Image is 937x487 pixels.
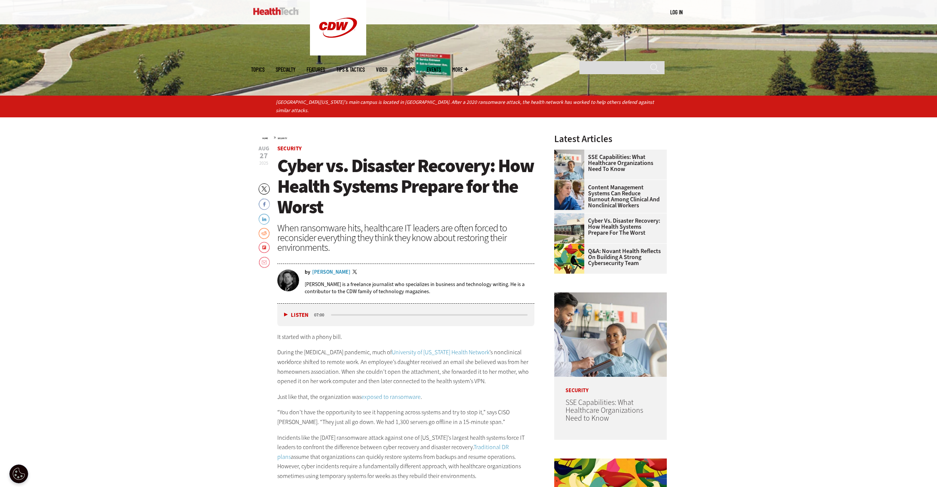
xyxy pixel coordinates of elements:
[259,146,269,151] span: Aug
[554,377,667,393] p: Security
[554,184,662,208] a: Content Management Systems Can Reduce Burnout Among Clinical and Nonclinical Workers
[277,443,509,461] a: Traditional DR plans
[276,98,661,115] p: [GEOGRAPHIC_DATA][US_STATE]’s main campus is located in [GEOGRAPHIC_DATA]. After a 2020 ransomwar...
[284,312,308,318] button: Listen
[427,67,441,72] a: Events
[392,348,489,356] a: University of [US_STATE] Health Network
[554,213,588,219] a: University of Vermont Medical Center’s main campus
[259,152,269,160] span: 27
[554,154,662,172] a: SSE Capabilities: What Healthcare Organizations Need to Know
[277,145,302,152] a: Security
[278,137,287,140] a: Security
[9,465,28,483] div: Cookie Settings
[277,153,534,219] span: Cyber vs. Disaster Recovery: How Health Systems Prepare for the Worst
[277,433,535,481] p: Incidents like the [DATE] ransomware attack against one of [US_STATE]’s largest health systems fo...
[566,397,643,423] a: SSE Capabilities: What Healthcare Organizations Need to Know
[352,270,359,276] a: Twitter
[313,312,330,318] div: duration
[554,244,584,274] img: abstract illustration of a tree
[262,137,268,140] a: Home
[554,213,584,243] img: University of Vermont Medical Center’s main campus
[259,160,268,166] span: 2025
[253,7,299,15] img: Home
[277,304,535,326] div: media player
[277,223,535,252] div: When ransomware hits, healthcare IT leaders are often forced to reconsider everything they think ...
[262,134,535,140] div: »
[277,348,535,386] p: During the [MEDICAL_DATA] pandemic, much of ’s nonclinical workforce shifted to remote work. An e...
[251,67,265,72] span: Topics
[554,180,584,210] img: nurses talk in front of desktop computer
[312,270,350,275] a: [PERSON_NAME]
[277,332,535,342] p: It started with a phony bill.
[305,281,535,295] p: [PERSON_NAME] is a freelance journalist who specializes in business and technology writing. He is...
[554,134,667,144] h3: Latest Articles
[361,393,421,401] a: exposed to ransomware
[554,248,662,266] a: Q&A: Novant Health Reflects on Building a Strong Cybersecurity Team
[452,67,468,72] span: More
[9,465,28,483] button: Open Preferences
[307,67,325,72] a: Features
[277,408,535,427] p: “You don’t have the opportunity to see it happening across systems and try to stop it,” says CISO...
[310,49,366,57] a: CDW
[399,67,415,72] a: MonITor
[305,270,310,275] span: by
[554,218,662,236] a: Cyber vs. Disaster Recovery: How Health Systems Prepare for the Worst
[277,392,535,402] p: Just like that, the organization was .
[554,150,584,180] img: Doctor speaking with patient
[276,67,295,72] span: Specialty
[554,244,588,250] a: abstract illustration of a tree
[376,67,387,72] a: Video
[554,292,667,377] img: Doctor speaking with patient
[554,150,588,156] a: Doctor speaking with patient
[670,8,683,16] div: User menu
[554,180,588,186] a: nurses talk in front of desktop computer
[670,9,683,15] a: Log in
[336,67,365,72] a: Tips & Tactics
